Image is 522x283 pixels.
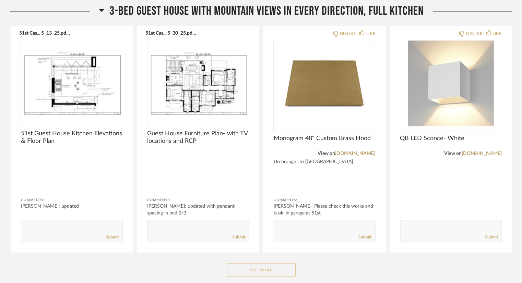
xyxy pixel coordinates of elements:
div: [PERSON_NAME]: updated [21,203,123,210]
span: 3-bed Guest House with mountain views in every direction, full Kitchen [109,4,424,19]
img: undefined [21,41,123,126]
span: 51st Guest House Kitchen Elevations & Floor Plan [21,130,123,145]
div: Comments: [274,197,376,204]
button: 51st Cas... 5_30_25.pdf [146,30,197,36]
div: Uri brought to [GEOGRAPHIC_DATA] [274,159,376,165]
span: View on [318,151,335,156]
a: [DOMAIN_NAME] [335,151,376,156]
span: View on [444,151,462,156]
div: Comments: [21,197,123,204]
a: Submit [485,235,498,241]
div: [PERSON_NAME]: updated with pendant spacing in bed 2/3 [147,203,249,217]
a: Submit [106,235,119,241]
div: DISLIKE [466,30,482,37]
img: undefined [400,41,502,126]
div: Comments: [147,197,249,204]
span: QB LED Sconce- White [400,135,502,143]
a: Submit [232,235,245,241]
button: See More [227,263,296,277]
div: DISLIKE [340,30,356,37]
div: 0 [274,41,376,126]
div: LIKE [493,30,502,37]
div: [PERSON_NAME]: Please check this works and is ok. in garage at 51st [274,203,376,217]
span: Monogram 48" Custom Brass Hood [274,135,376,143]
a: Submit [359,235,372,241]
img: undefined [147,41,249,126]
a: [DOMAIN_NAME] [462,151,502,156]
span: Guest House Furniture Plan- with TV locations and RCP [147,130,249,145]
button: 51st Cas... 5_13_25.pdf [19,30,70,36]
div: 0 [400,41,502,126]
img: undefined [274,41,376,126]
div: LIKE [366,30,375,37]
